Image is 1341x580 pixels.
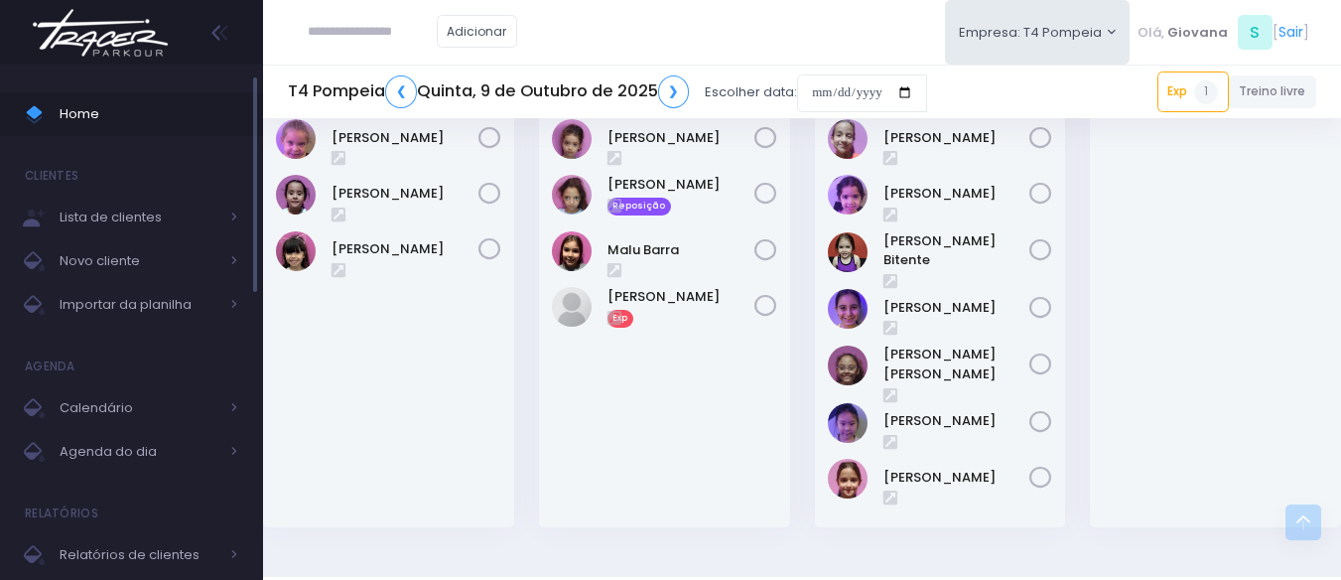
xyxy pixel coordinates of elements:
[60,439,218,465] span: Agenda do dia
[1194,80,1218,104] span: 1
[607,198,671,216] span: Reposição
[288,70,927,115] div: Escolher data:
[1167,23,1228,43] span: Giovana
[552,231,592,271] img: Malu Barra Guirro
[658,75,690,108] a: ❯
[828,459,868,499] img: Nina Sanche
[828,232,868,272] img: Helena Macedo Bitente
[883,468,1030,488] a: [PERSON_NAME]
[60,395,218,421] span: Calendário
[883,345,1030,383] a: [PERSON_NAME] [PERSON_NAME]
[607,287,754,307] a: [PERSON_NAME]
[552,175,592,215] img: Julia Pinotti
[1130,10,1316,55] div: [ ]
[607,128,754,148] a: [PERSON_NAME]
[552,119,592,159] img: Emilia Rodrigues
[385,75,417,108] a: ❮
[276,231,316,271] img: Maria Eduarda Lucarine Fachini
[60,248,218,274] span: Novo cliente
[828,346,868,385] img: Maria Clara Vieira Serrano
[332,128,478,148] a: [PERSON_NAME]
[607,240,754,260] a: Malu Barra
[828,119,868,159] img: Veridiana Jansen
[1278,22,1303,43] a: Sair
[276,175,316,215] img: Laura Lopes Rodrigues
[332,239,478,259] a: [PERSON_NAME]
[607,175,754,195] a: [PERSON_NAME]
[1229,75,1317,108] a: Treino livre
[25,494,98,533] h4: Relatórios
[60,205,218,230] span: Lista de clientes
[60,292,218,318] span: Importar da planilha
[288,75,689,108] h5: T4 Pompeia Quinta, 9 de Outubro de 2025
[883,128,1030,148] a: [PERSON_NAME]
[1238,15,1273,50] span: S
[883,184,1030,204] a: [PERSON_NAME]
[828,175,868,215] img: Clara Souza Ramos de Oliveira
[552,287,592,327] img: Manú Bonifácio Camilo
[276,119,316,159] img: Bella Mandelli
[883,411,1030,431] a: [PERSON_NAME]
[60,542,218,568] span: Relatórios de clientes
[25,156,78,196] h4: Clientes
[60,101,238,127] span: Home
[1157,72,1229,111] a: Exp1
[437,15,518,48] a: Adicionar
[828,403,868,443] img: Mei Hori
[332,184,478,204] a: [PERSON_NAME]
[1138,23,1164,43] span: Olá,
[828,289,868,329] img: Lara Berruezo Andrioni
[25,347,75,386] h4: Agenda
[883,231,1030,270] a: [PERSON_NAME] Bitente
[883,298,1030,318] a: [PERSON_NAME]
